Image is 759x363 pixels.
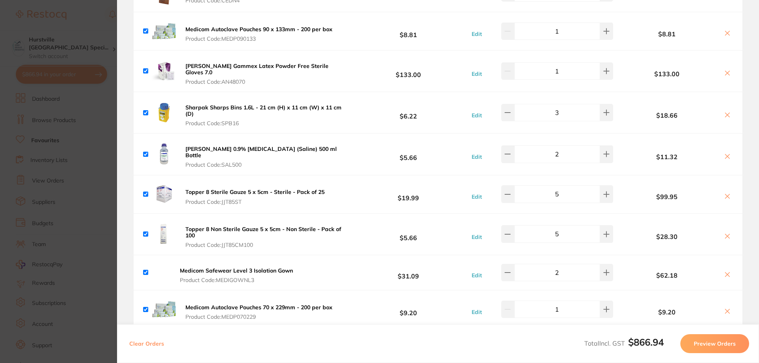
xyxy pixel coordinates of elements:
[185,199,325,205] span: Product Code: JJT85ST
[185,145,337,159] b: [PERSON_NAME] 0.9% [MEDICAL_DATA] (Saline) 500 ml Bottle
[349,105,467,120] b: $6.22
[185,120,347,126] span: Product Code: SPB16
[349,64,467,78] b: $133.00
[185,162,347,168] span: Product Code: SAL500
[615,233,719,240] b: $28.30
[349,302,467,317] b: $9.20
[185,304,332,311] b: Medicom Autoclave Pouches 70 x 229mm - 200 per box
[615,70,719,77] b: $133.00
[185,226,341,239] b: Topper 8 Non Sterile Gauze 5 x 5cm - Non Sterile - Pack of 100
[185,62,329,76] b: [PERSON_NAME] Gammex Latex Powder Free Sterile Gloves 7.0
[469,70,484,77] button: Edit
[185,242,347,248] span: Product Code: JJT85CM100
[185,104,342,117] b: Sharpak Sharps Bins 1.6L - 21 cm (H) x 11 cm (W) x 11 cm (D)
[151,222,177,247] img: aDZ4b3Z6dg
[349,265,467,280] b: $31.09
[180,267,293,274] b: Medicom Safewear Level 3 Isolation Gown
[185,79,347,85] span: Product Code: AN48070
[185,188,325,196] b: Topper 8 Sterile Gauze 5 x 5cm - Sterile - Pack of 25
[469,272,484,279] button: Edit
[615,30,719,38] b: $8.81
[151,100,177,125] img: bmF5YTZ2bQ
[469,112,484,119] button: Edit
[185,36,332,42] span: Product Code: MEDP090133
[183,188,327,205] button: Topper 8 Sterile Gauze 5 x 5cm - Sterile - Pack of 25 Product Code:JJT85ST
[180,277,298,283] span: Product Code: MEDIGOWNL3
[151,58,177,84] img: MW51eTAzNw
[151,182,177,207] img: M3lhZGtuNg
[183,26,335,42] button: Medicom Autoclave Pouches 90 x 133mm - 200 per box Product Code:MEDP090133
[183,304,335,320] button: Medicom Autoclave Pouches 70 x 229mm - 200 per box Product Code:MEDP070229
[185,26,332,33] b: Medicom Autoclave Pouches 90 x 133mm - 200 per box
[469,30,484,38] button: Edit
[151,141,177,167] img: Y3VwYmczZQ
[469,193,484,200] button: Edit
[615,193,719,200] b: $99.95
[177,267,301,284] button: Medicom Safewear Level 3 Isolation Gown Product Code:MEDIGOWNL3
[680,334,749,353] button: Preview Orders
[151,297,177,322] img: MWFtaDJrbg
[183,104,349,127] button: Sharpak Sharps Bins 1.6L - 21 cm (H) x 11 cm (W) x 11 cm (D) Product Code:SPB16
[615,112,719,119] b: $18.66
[349,24,467,38] b: $8.81
[469,153,484,160] button: Edit
[469,233,484,241] button: Edit
[349,187,467,201] b: $19.99
[151,19,177,44] img: eGkzbzB4Nw
[183,62,349,85] button: [PERSON_NAME] Gammex Latex Powder Free Sterile Gloves 7.0 Product Code:AN48070
[183,145,349,168] button: [PERSON_NAME] 0.9% [MEDICAL_DATA] (Saline) 500 ml Bottle Product Code:SAL500
[349,147,467,162] b: $5.66
[127,334,166,353] button: Clear Orders
[584,339,664,347] span: Total Incl. GST
[615,308,719,316] b: $9.20
[615,153,719,160] b: $11.32
[628,336,664,348] b: $866.94
[185,314,332,320] span: Product Code: MEDP070229
[615,272,719,279] b: $62.18
[183,226,349,248] button: Topper 8 Non Sterile Gauze 5 x 5cm - Non Sterile - Pack of 100 Product Code:JJT85CM100
[349,227,467,241] b: $5.66
[469,308,484,316] button: Edit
